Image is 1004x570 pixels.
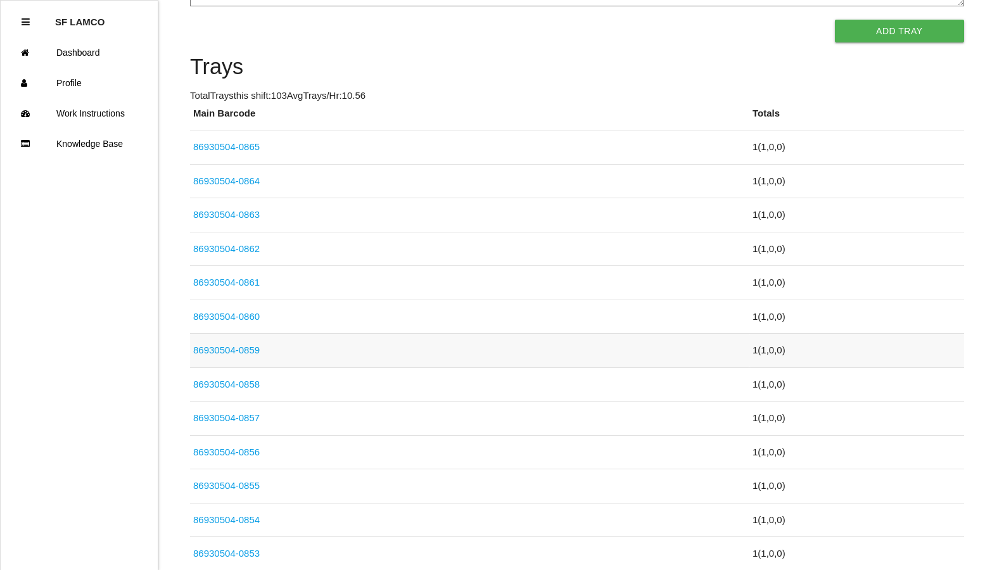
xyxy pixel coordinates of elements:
[193,345,260,355] a: 86930504-0859
[55,7,105,27] p: SF LAMCO
[190,55,964,79] h4: Trays
[193,379,260,389] a: 86930504-0858
[749,435,964,469] td: 1 ( 1 , 0 , 0 )
[190,89,964,103] p: Total Trays this shift: 103 Avg Trays /Hr: 10.56
[193,480,260,491] a: 86930504-0855
[193,446,260,457] a: 86930504-0856
[749,334,964,368] td: 1 ( 1 , 0 , 0 )
[749,164,964,198] td: 1 ( 1 , 0 , 0 )
[193,209,260,220] a: 86930504-0863
[1,37,158,68] a: Dashboard
[193,548,260,559] a: 86930504-0853
[749,106,964,130] th: Totals
[193,514,260,525] a: 86930504-0854
[749,130,964,165] td: 1 ( 1 , 0 , 0 )
[749,503,964,537] td: 1 ( 1 , 0 , 0 )
[1,68,158,98] a: Profile
[749,198,964,232] td: 1 ( 1 , 0 , 0 )
[749,367,964,402] td: 1 ( 1 , 0 , 0 )
[749,266,964,300] td: 1 ( 1 , 0 , 0 )
[190,106,749,130] th: Main Barcode
[193,175,260,186] a: 86930504-0864
[193,141,260,152] a: 86930504-0865
[1,129,158,159] a: Knowledge Base
[193,311,260,322] a: 86930504-0860
[193,412,260,423] a: 86930504-0857
[193,277,260,288] a: 86930504-0861
[749,469,964,503] td: 1 ( 1 , 0 , 0 )
[1,98,158,129] a: Work Instructions
[22,7,30,37] div: Close
[193,243,260,254] a: 86930504-0862
[749,232,964,266] td: 1 ( 1 , 0 , 0 )
[835,20,964,42] button: Add Tray
[749,300,964,334] td: 1 ( 1 , 0 , 0 )
[749,402,964,436] td: 1 ( 1 , 0 , 0 )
